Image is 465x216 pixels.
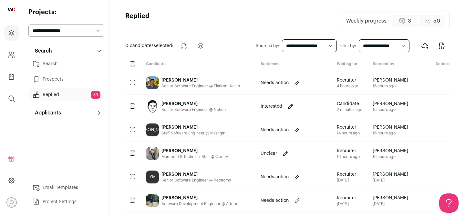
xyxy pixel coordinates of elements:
[4,47,19,63] a: Company and ATS Settings
[161,77,240,83] div: [PERSON_NAME]
[261,174,289,180] p: Needs action
[261,80,289,86] p: Needs action
[146,147,159,160] img: ca6f8db8cba13ac7290b7f7043e0f1f2268d0dad6fbd84df56c94a00ab71ba40.jpg
[337,131,360,136] div: 14 hours ago
[28,8,104,17] h2: Projects:
[125,44,154,48] span: 0 candidates
[373,178,408,183] span: [DATE]
[417,38,433,54] button: Export to ATS
[413,61,449,67] div: Actions
[373,124,408,131] span: [PERSON_NAME]
[161,171,231,178] div: [PERSON_NAME]
[337,83,358,89] div: 4 hours ago
[28,57,104,70] a: Search
[161,154,229,159] div: Member Of Technical Staff @ OpenAI
[91,91,100,99] span: 35
[373,195,408,201] span: [PERSON_NAME]
[337,107,362,112] div: 2 minutes ago
[337,148,360,154] span: Recruiter
[367,61,413,67] div: Sourced by
[433,17,440,25] span: 50
[141,61,255,67] div: Candidate
[434,38,449,54] button: Export to CSV
[28,88,104,101] a: Replied35
[28,44,104,57] button: Search
[161,124,225,131] div: [PERSON_NAME]
[337,195,356,201] span: Recruiter
[373,101,408,107] span: [PERSON_NAME]
[28,181,104,194] a: Email Templates
[337,77,358,83] span: Recruiter
[255,61,332,67] div: Sentiment
[31,47,52,55] p: Search
[161,195,238,201] div: [PERSON_NAME]
[161,201,238,206] div: Software Development Engineer @ Adobe
[28,73,104,86] a: Prospects
[161,83,240,89] div: Senior Software Engineer @ Flatiron Health
[28,195,104,208] a: Project Settings
[6,197,17,208] button: Open dropdown
[373,131,408,136] span: 16 hours ago
[146,76,159,89] img: 5aacded2775a05e449f8b871cfeec4ad2be071aaba09de9c6daf864bc8bb10ac
[146,123,159,136] div: [PERSON_NAME]
[125,12,150,30] h1: Replied
[161,178,231,183] div: Senior Software Engineer @ Reonomy
[373,77,408,83] span: [PERSON_NAME]
[31,109,61,117] p: Applicants
[337,201,356,206] div: [DATE]
[146,171,159,183] div: YM
[146,100,159,113] img: 265c598ab5f914b9d68885a26edecfa4b7941505870070d16c3e063029454ae0.jpg
[146,194,159,207] img: 01d87449c0a719be0188c8819713345eb2971d527c8de5e0e78e623cef462c2f.jpg
[373,154,408,159] span: 16 hours ago
[4,25,19,41] a: Projects
[373,148,408,154] span: [PERSON_NAME]
[373,83,408,89] span: 16 hours ago
[346,17,387,25] div: Weekly progress
[4,69,19,84] a: Company Lists
[161,148,229,154] div: [PERSON_NAME]
[373,107,408,112] span: 16 hours ago
[373,201,408,206] span: [DATE]
[261,150,277,157] p: Unclear
[373,171,408,178] span: [PERSON_NAME]
[408,17,411,25] span: 3
[261,127,289,133] p: Needs action
[332,61,367,67] div: Waiting for
[161,131,225,136] div: Staff Software Engineer @ Mashgin
[161,101,226,107] div: [PERSON_NAME]
[337,101,362,107] span: Candidate
[439,193,459,213] iframe: Help Scout Beacon - Open
[339,43,356,48] label: Filter by:
[261,197,289,204] p: Needs action
[337,124,360,131] span: Recruiter
[161,107,226,112] div: Senior Software Engineer @ Notion
[337,178,356,183] div: [DATE]
[125,43,173,49] span: selected:
[261,103,282,110] p: Interested
[28,106,104,119] button: Applicants
[8,8,15,11] img: wellfound-shorthand-0d5821cbd27db2630d0214b213865d53afaa358527fdda9d0ea32b1df1b89c2c.svg
[256,43,279,48] label: Sourced by:
[337,154,360,159] div: 16 hours ago
[337,171,356,178] span: Recruiter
